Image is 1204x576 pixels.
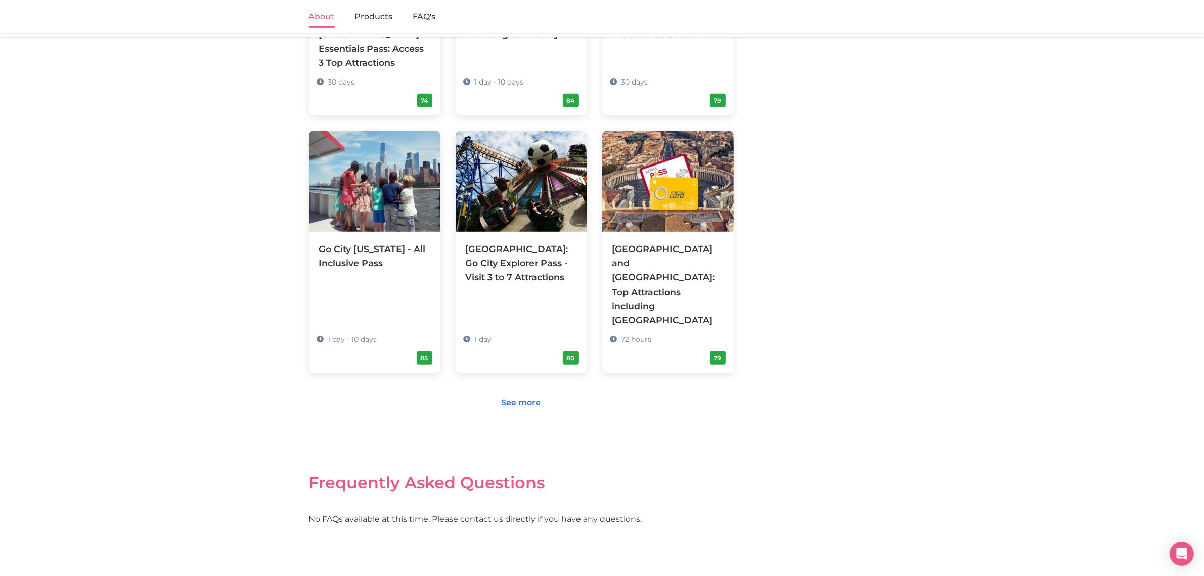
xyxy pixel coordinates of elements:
span: 1 day [475,335,492,344]
span: 1 day - 10 days [328,335,377,344]
a: Go City [US_STATE] - All Inclusive Pass 1 day - 10 days 85 [309,131,440,316]
img: Seoul: Go City Explorer Pass - Visit 3 to 7 Attractions [456,131,587,232]
div: [GEOGRAPHIC_DATA]: Go City Explorer Pass - Visit 3 to 7 Attractions [466,242,577,284]
div: 79 [710,94,726,107]
div: Open Intercom Messenger [1170,542,1194,566]
div: 79 [710,351,726,365]
img: Rome and Vatican Pass: Top Attractions including Colosseum [602,131,734,232]
div: Go City [US_STATE] - All Inclusive Pass [319,242,430,270]
span: 30 days [328,77,355,87]
a: [GEOGRAPHIC_DATA] and [GEOGRAPHIC_DATA]: Top Attractions including [GEOGRAPHIC_DATA] 72 hours 79 [602,131,734,373]
a: See more [495,393,548,413]
img: Go City New York - All Inclusive Pass [309,131,440,232]
div: 80 [563,351,579,365]
a: About [309,7,335,28]
div: 85 [417,351,432,365]
h2: Frequently Asked Questions [309,473,734,492]
span: 1 day - 10 days [475,77,524,87]
span: 72 hours [621,335,652,344]
a: Products [355,7,393,28]
div: [GEOGRAPHIC_DATA] and [GEOGRAPHIC_DATA]: Top Attractions including [GEOGRAPHIC_DATA] [612,242,724,327]
a: FAQ's [413,7,436,28]
div: 84 [563,94,579,107]
div: 74 [417,94,432,107]
span: 30 days [621,77,648,87]
p: No FAQs available at this time. Please contact us directly if you have any questions. [309,513,734,526]
a: [GEOGRAPHIC_DATA]: Go City Explorer Pass - Visit 3 to 7 Attractions 1 day 80 [456,131,587,330]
